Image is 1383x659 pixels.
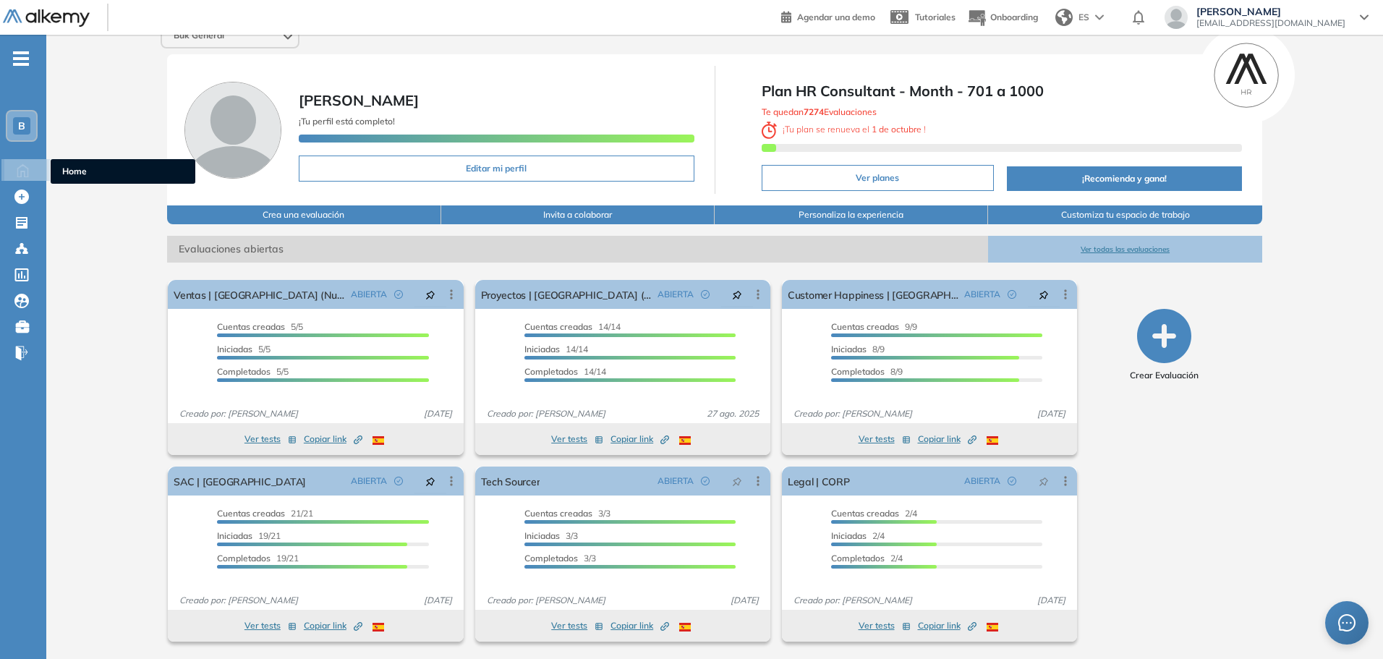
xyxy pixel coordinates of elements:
[762,165,995,191] button: Ver planes
[701,407,765,420] span: 27 ago. 2025
[831,321,899,332] span: Cuentas creadas
[1028,283,1060,306] button: pushpin
[167,236,988,263] span: Evaluaciones abiertas
[915,12,956,22] span: Tutoriales
[831,344,885,354] span: 8/9
[658,475,694,488] span: ABIERTA
[1095,14,1104,20] img: arrow
[373,623,384,632] img: ESP
[244,430,297,448] button: Ver tests
[831,508,917,519] span: 2/4
[217,553,299,564] span: 19/21
[551,617,603,634] button: Ver tests
[804,106,824,117] b: 7274
[18,120,25,132] span: B
[788,280,958,309] a: Customer Happiness | [GEOGRAPHIC_DATA]
[217,530,281,541] span: 19/21
[304,619,362,632] span: Copiar link
[1196,17,1345,29] span: [EMAIL_ADDRESS][DOMAIN_NAME]
[524,344,560,354] span: Iniciadas
[174,280,344,309] a: Ventas | [GEOGRAPHIC_DATA] (Nuevo)
[174,594,304,607] span: Creado por: [PERSON_NAME]
[918,433,976,446] span: Copiar link
[524,366,578,377] span: Completados
[174,407,304,420] span: Creado por: [PERSON_NAME]
[1130,309,1199,382] button: Crear Evaluación
[304,430,362,448] button: Copiar link
[217,553,271,564] span: Completados
[351,288,387,301] span: ABIERTA
[524,553,596,564] span: 3/3
[831,321,917,332] span: 9/9
[394,477,403,485] span: check-circle
[481,407,611,420] span: Creado por: [PERSON_NAME]
[918,430,976,448] button: Copiar link
[610,619,669,632] span: Copiar link
[762,124,927,135] span: ¡ Tu plan se renueva el !
[797,12,875,22] span: Agendar una demo
[781,7,875,25] a: Agendar una demo
[441,205,715,224] button: Invita a colaborar
[414,469,446,493] button: pushpin
[1007,166,1242,191] button: ¡Recomienda y gana!
[217,366,271,377] span: Completados
[524,344,588,354] span: 14/14
[964,288,1000,301] span: ABIERTA
[217,366,289,377] span: 5/5
[988,236,1261,263] button: Ver todas las evaluaciones
[1031,407,1071,420] span: [DATE]
[964,475,1000,488] span: ABIERTA
[918,617,976,634] button: Copiar link
[1130,369,1199,382] span: Crear Evaluación
[174,467,306,496] a: SAC | [GEOGRAPHIC_DATA]
[701,290,710,299] span: check-circle
[3,9,90,27] img: Logo
[524,366,606,377] span: 14/14
[1078,11,1089,24] span: ES
[304,617,362,634] button: Copiar link
[831,344,867,354] span: Iniciadas
[1055,9,1073,26] img: world
[524,508,592,519] span: Cuentas creadas
[174,30,224,41] span: Buk General
[481,280,652,309] a: Proyectos | [GEOGRAPHIC_DATA] (Nueva)
[184,82,281,179] img: Foto de perfil
[788,467,850,496] a: Legal | CORP
[831,530,885,541] span: 2/4
[414,283,446,306] button: pushpin
[1031,594,1071,607] span: [DATE]
[679,436,691,445] img: ESP
[788,594,918,607] span: Creado por: [PERSON_NAME]
[1039,289,1049,300] span: pushpin
[831,366,885,377] span: Completados
[762,80,1242,102] span: Plan HR Consultant - Month - 701 a 1000
[987,623,998,632] img: ESP
[167,205,441,224] button: Crea una evaluación
[869,124,924,135] b: 1 de octubre
[831,553,903,564] span: 2/4
[418,594,458,607] span: [DATE]
[524,321,592,332] span: Cuentas creadas
[1008,290,1016,299] span: check-circle
[701,477,710,485] span: check-circle
[244,617,297,634] button: Ver tests
[524,321,621,332] span: 14/14
[217,321,303,332] span: 5/5
[481,594,611,607] span: Creado por: [PERSON_NAME]
[721,469,753,493] button: pushpin
[658,288,694,301] span: ABIERTA
[859,617,911,634] button: Ver tests
[762,122,778,139] img: clock-svg
[299,156,694,182] button: Editar mi perfil
[217,530,252,541] span: Iniciadas
[551,430,603,448] button: Ver tests
[524,530,578,541] span: 3/3
[373,436,384,445] img: ESP
[1008,477,1016,485] span: check-circle
[217,344,252,354] span: Iniciadas
[1196,6,1345,17] span: [PERSON_NAME]
[351,475,387,488] span: ABIERTA
[394,290,403,299] span: check-circle
[987,436,998,445] img: ESP
[831,508,899,519] span: Cuentas creadas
